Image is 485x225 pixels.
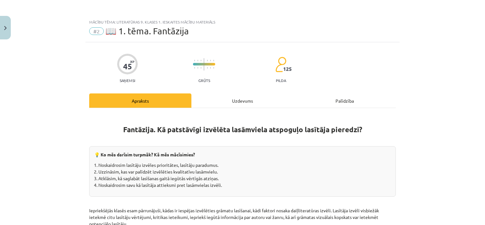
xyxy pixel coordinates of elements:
[210,60,211,61] img: icon-short-line-57e1e144782c952c97e751825c79c345078a6d821885a25fce030b3d8c18986b.svg
[194,67,195,69] img: icon-short-line-57e1e144782c952c97e751825c79c345078a6d821885a25fce030b3d8c18986b.svg
[123,125,362,134] strong: Fantāzija. Kā patstāvīgi izvēlēta lasāmviela atspoguļo lasītāja pieredzi?
[98,168,391,175] li: Uzzināsim, kas var palīdzēt izvēlēties kvalitatīvu lasāmvielu.
[210,67,211,69] img: icon-short-line-57e1e144782c952c97e751825c79c345078a6d821885a25fce030b3d8c18986b.svg
[4,26,7,30] img: icon-close-lesson-0947bae3869378f0d4975bcd49f059093ad1ed9edebbc8119c70593378902aed.svg
[213,60,214,61] img: icon-short-line-57e1e144782c952c97e751825c79c345078a6d821885a25fce030b3d8c18986b.svg
[194,60,195,61] img: icon-short-line-57e1e144782c952c97e751825c79c345078a6d821885a25fce030b3d8c18986b.svg
[294,93,396,108] div: Palīdzība
[201,67,201,69] img: icon-short-line-57e1e144782c952c97e751825c79c345078a6d821885a25fce030b3d8c18986b.svg
[98,182,391,188] li: Noskaidrosim savu kā lasītāja attieksmi pret lasāmvielas izvēli.
[94,152,195,157] strong: 💡 Ko mēs darīsim turpmāk? Kā mēs mācīsimies?
[98,175,391,182] li: Atklāsim, kā saglabāt lasīšanas gaitā iegūtās vērtīgās atziņas.
[89,27,104,35] span: #2
[89,93,191,108] div: Apraksts
[130,60,134,63] span: XP
[283,66,292,72] span: 125
[197,67,198,69] img: icon-short-line-57e1e144782c952c97e751825c79c345078a6d821885a25fce030b3d8c18986b.svg
[123,62,132,71] div: 45
[98,162,391,168] li: Noskaidrosim lasītāju izvēles prioritātes, lasītāju paradumus.
[198,78,210,83] p: Grūts
[191,93,294,108] div: Uzdevums
[89,20,396,24] div: Mācību tēma: Literatūras 9. klases 1. ieskaites mācību materiāls
[197,60,198,61] img: icon-short-line-57e1e144782c952c97e751825c79c345078a6d821885a25fce030b3d8c18986b.svg
[201,60,201,61] img: icon-short-line-57e1e144782c952c97e751825c79c345078a6d821885a25fce030b3d8c18986b.svg
[105,26,189,36] span: 📖 1. tēma. Fantāzija
[275,57,286,72] img: students-c634bb4e5e11cddfef0936a35e636f08e4e9abd3cc4e673bd6f9a4125e45ecb1.svg
[276,78,286,83] p: pilda
[117,78,138,83] p: Saņemsi
[213,67,214,69] img: icon-short-line-57e1e144782c952c97e751825c79c345078a6d821885a25fce030b3d8c18986b.svg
